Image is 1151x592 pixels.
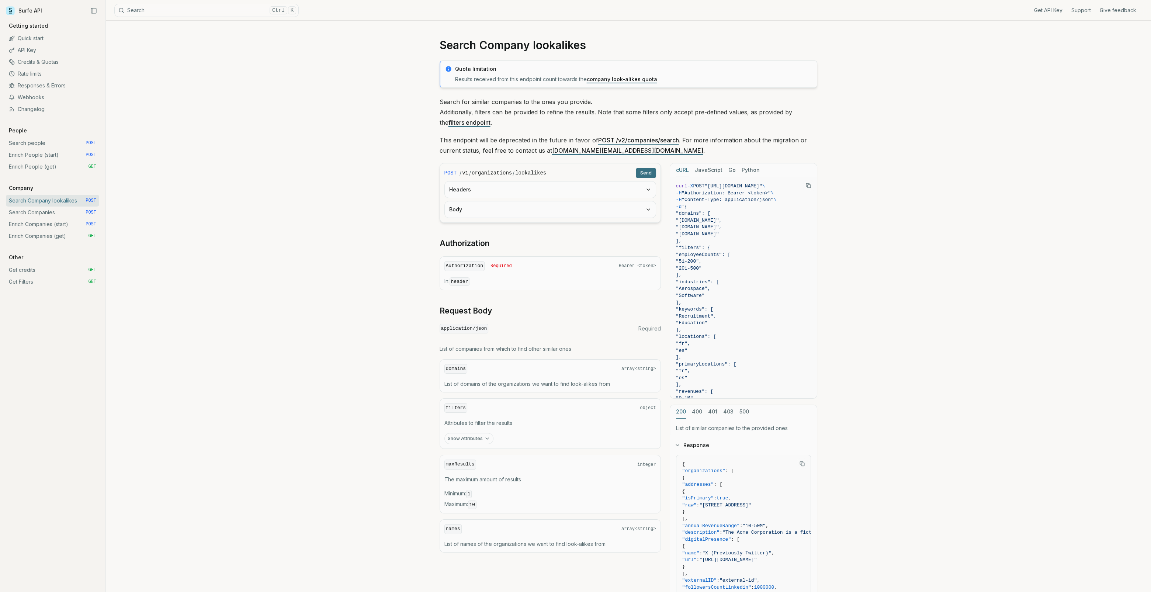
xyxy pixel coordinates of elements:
[676,327,682,333] span: ],
[692,405,702,419] button: 400
[440,38,817,52] h1: Search Company lookalikes
[682,190,771,196] span: "Authorization: Bearer <token>"
[440,238,489,249] a: Authorization
[754,585,774,590] span: 1000000
[6,195,99,207] a: Search Company lookalikes POST
[445,181,656,198] button: Headers
[450,277,470,286] code: header
[682,502,697,508] span: "raw"
[714,495,717,501] span: :
[469,169,471,177] span: /
[676,245,711,250] span: "filters": {
[88,279,96,285] span: GET
[440,345,661,353] p: List of companies from which to find other similar ones
[682,557,697,562] span: "url"
[444,501,656,509] span: Maximum :
[687,183,693,189] span: -X
[86,210,96,215] span: POST
[731,537,739,542] span: : [
[1071,7,1091,14] a: Support
[676,405,686,419] button: 200
[513,169,514,177] span: /
[6,22,51,30] p: Getting started
[448,119,490,126] a: filters endpoint
[621,366,656,372] span: array<string>
[676,211,711,216] span: "domains": [
[682,578,717,583] span: "externalID"
[739,405,749,419] button: 500
[598,136,679,144] a: POST /v2/companies/search
[697,502,700,508] span: :
[693,183,704,189] span: POST
[444,364,468,374] code: domains
[670,436,817,455] button: Response
[774,585,777,590] span: ,
[6,276,99,288] a: Get Filters GET
[444,433,493,444] button: Show Attributes
[86,152,96,158] span: POST
[288,6,296,14] kbd: K
[676,279,719,285] span: "industries": [
[86,221,96,227] span: POST
[640,405,656,411] span: object
[742,523,765,529] span: "10-50M"
[444,169,457,177] span: POST
[440,306,492,316] a: Request Body
[676,272,682,278] span: ],
[676,395,696,401] span: "0-1M",
[676,348,687,353] span: "es"
[682,482,714,487] span: "addresses"
[676,425,811,432] p: List of similar companies to the provided ones
[751,585,754,590] span: :
[682,564,685,570] span: }
[444,476,656,483] p: The maximum amount of results
[774,197,777,202] span: \
[515,169,546,177] code: lookalikes
[440,97,817,128] p: Search for similar companies to the ones you provide. Additionally, filters can be provided to re...
[444,380,656,388] p: List of domains of the organizations we want to find look-alikes from
[676,252,731,257] span: "employeeCounts": [
[717,495,728,501] span: true
[697,557,700,562] span: :
[676,238,682,244] span: ],
[440,324,489,334] code: application/json
[702,550,771,556] span: "X (Previously Twitter)"
[740,523,743,529] span: :
[676,354,682,360] span: ],
[552,147,703,154] a: [DOMAIN_NAME][EMAIL_ADDRESS][DOMAIN_NAME]
[676,341,690,346] span: "fr",
[6,218,99,230] a: Enrich Companies (start) POST
[676,204,682,210] span: -d
[676,361,736,367] span: "primaryLocations": [
[728,163,736,177] button: Go
[86,198,96,204] span: POST
[676,368,690,374] span: "fr",
[676,190,682,196] span: -H
[444,524,462,534] code: names
[444,460,476,470] code: maxResults
[725,468,734,474] span: : [
[797,458,808,469] button: Copy Text
[682,468,725,474] span: "organizations"
[676,382,682,387] span: ],
[6,137,99,149] a: Search people POST
[676,266,702,271] span: "201-500"
[705,183,762,189] span: "[URL][DOMAIN_NAME]"
[6,5,42,16] a: Surfe API
[766,523,769,529] span: ,
[708,405,717,419] button: 401
[6,264,99,276] a: Get credits GET
[676,197,682,202] span: -H
[6,44,99,56] a: API Key
[621,526,656,532] span: array<string>
[682,523,740,529] span: "annualRevenueRange"
[676,183,687,189] span: curl
[6,207,99,218] a: Search Companies POST
[637,462,656,468] span: integer
[676,293,705,298] span: "Software"
[682,537,731,542] span: "digitalPresence"
[762,183,765,189] span: \
[466,490,472,498] code: 1
[676,231,719,237] span: "[DOMAIN_NAME]"
[682,530,720,535] span: "description"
